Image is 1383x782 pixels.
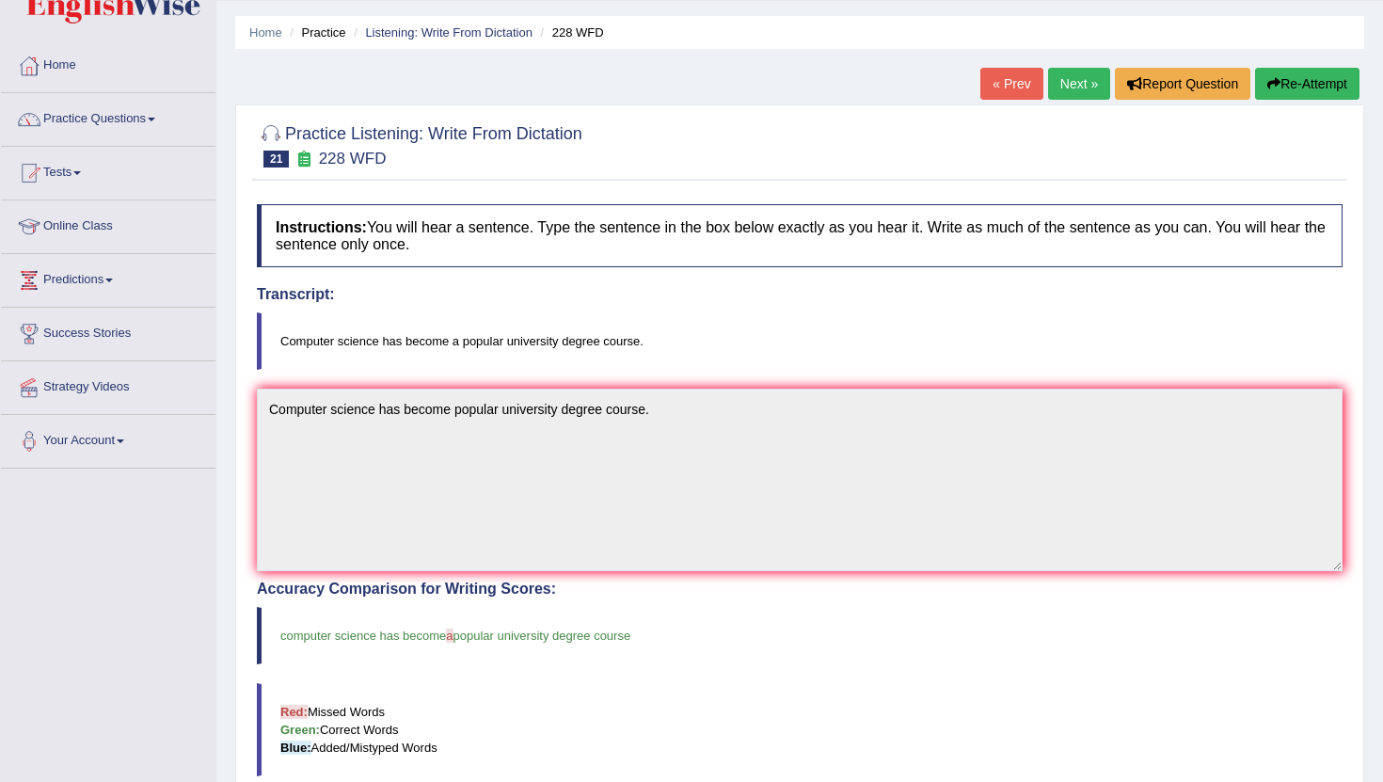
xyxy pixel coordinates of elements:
[257,312,1343,370] blockquote: Computer science has become a popular university degree course.
[280,629,446,643] span: computer science has become
[536,24,604,41] li: 228 WFD
[1,200,215,247] a: Online Class
[257,286,1343,303] h4: Transcript:
[1255,68,1359,100] button: Re-Attempt
[1,361,215,408] a: Strategy Videos
[276,219,367,235] b: Instructions:
[1,93,215,140] a: Practice Questions
[294,151,313,168] small: Exam occurring question
[249,25,282,40] a: Home
[319,150,387,168] small: 228 WFD
[257,581,1343,598] h4: Accuracy Comparison for Writing Scores:
[1048,68,1110,100] a: Next »
[257,120,582,168] h2: Practice Listening: Write From Dictation
[365,25,533,40] a: Listening: Write From Dictation
[1,308,215,355] a: Success Stories
[257,204,1343,267] h4: You will hear a sentence. Type the sentence in the box below exactly as you hear it. Write as muc...
[1115,68,1250,100] button: Report Question
[280,723,320,737] b: Green:
[980,68,1042,100] a: « Prev
[285,24,345,41] li: Practice
[257,683,1343,776] blockquote: Missed Words Correct Words Added/Mistyped Words
[453,629,631,643] span: popular university degree course
[1,40,215,87] a: Home
[1,147,215,194] a: Tests
[446,629,453,643] span: a
[280,741,311,755] b: Blue:
[1,415,215,462] a: Your Account
[280,705,308,719] b: Red:
[263,151,289,168] span: 21
[1,254,215,301] a: Predictions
